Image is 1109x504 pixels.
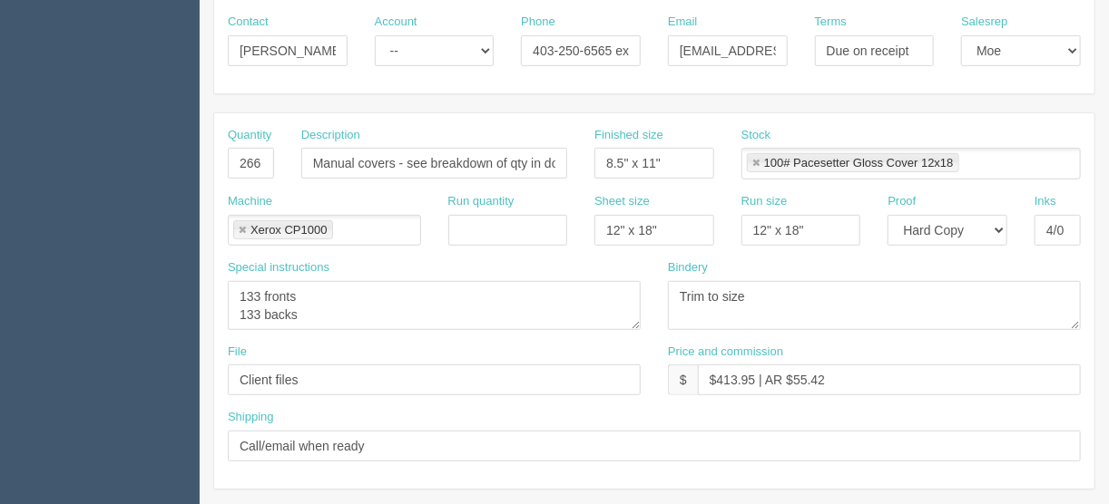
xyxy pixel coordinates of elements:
[668,281,1081,330] textarea: Trim to size
[301,127,360,144] label: Description
[888,193,916,210] label: Proof
[228,127,271,144] label: Quantity
[741,127,771,144] label: Stock
[668,364,698,395] div: $
[1035,193,1056,210] label: Inks
[668,344,783,361] label: Price and commission
[228,259,329,276] label: Special instructions
[228,344,247,361] label: File
[668,259,708,276] label: Bindery
[521,14,555,31] label: Phone
[250,224,328,236] div: Xerox CP1000
[228,14,269,31] label: Contact
[375,14,417,31] label: Account
[668,14,698,31] label: Email
[228,193,272,210] label: Machine
[961,14,1007,31] label: Salesrep
[594,127,663,144] label: Finished size
[741,193,788,210] label: Run size
[448,193,515,210] label: Run quantity
[594,193,650,210] label: Sheet size
[228,409,274,426] label: Shipping
[764,157,954,169] div: 100# Pacesetter Gloss Cover 12x18
[815,14,847,31] label: Terms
